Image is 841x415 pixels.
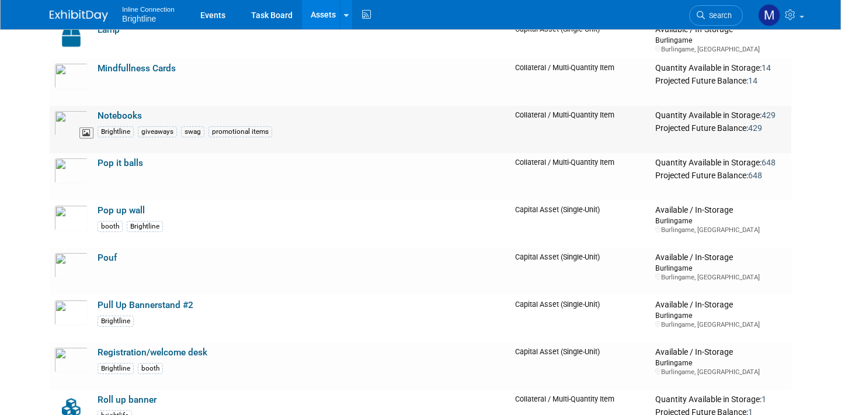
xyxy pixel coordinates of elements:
[748,123,762,133] span: 429
[748,76,757,85] span: 14
[98,63,176,74] a: Mindfullness Cards
[655,35,787,45] div: Burlingame
[54,25,88,50] img: Capital-Asset-Icon-2.png
[50,10,108,22] img: ExhibitDay
[655,273,787,282] div: Burlingame, [GEOGRAPHIC_DATA]
[510,295,651,343] td: Capital Asset (Single-Unit)
[138,363,163,374] div: booth
[122,2,175,15] span: Inline Connection
[655,121,787,134] div: Projected Future Balance:
[510,200,651,248] td: Capital Asset (Single-Unit)
[510,153,651,200] td: Collateral / Multi-Quantity Item
[98,300,193,310] a: Pull Up Bannerstand #2
[655,300,787,310] div: Available / In-Storage
[758,4,780,26] img: Mallissa Watts
[98,126,134,137] div: Brightline
[98,110,142,121] a: Notebooks
[655,347,787,358] div: Available / In-Storage
[655,253,787,263] div: Available / In-Storage
[510,106,651,153] td: Collateral / Multi-Quantity Item
[510,248,651,295] td: Capital Asset (Single-Unit)
[138,126,177,137] div: giveaways
[655,395,787,405] div: Quantity Available in Storage:
[655,320,787,329] div: Burlingame, [GEOGRAPHIC_DATA]
[98,253,117,263] a: Pouf
[98,205,145,216] a: Pop up wall
[98,221,123,232] div: booth
[510,343,651,390] td: Capital Asset (Single-Unit)
[181,126,204,137] div: swag
[98,363,134,374] div: Brightline
[705,11,732,20] span: Search
[655,226,787,234] div: Burlingame, [GEOGRAPHIC_DATA]
[655,358,787,368] div: Burlingame
[655,168,787,181] div: Projected Future Balance:
[127,221,163,232] div: Brightline
[655,205,787,216] div: Available / In-Storage
[98,316,134,327] div: Brightline
[79,127,93,139] span: View Asset Image
[655,310,787,320] div: Burlingame
[98,395,157,405] a: Roll up banner
[98,25,120,35] a: Lamp
[655,45,787,54] div: Burlingame, [GEOGRAPHIC_DATA]
[510,20,651,58] td: Capital Asset (Single-Unit)
[762,110,776,120] span: 429
[98,158,143,168] a: Pop it balls
[762,395,766,404] span: 1
[655,74,787,87] div: Projected Future Balance:
[762,158,776,167] span: 648
[510,58,651,106] td: Collateral / Multi-Quantity Item
[98,347,207,358] a: Registration/welcome desk
[655,110,787,121] div: Quantity Available in Storage:
[655,263,787,273] div: Burlingame
[655,158,787,168] div: Quantity Available in Storage:
[748,171,762,180] span: 648
[208,126,272,137] div: promotional items
[655,216,787,226] div: Burlingame
[655,368,787,376] div: Burlingame, [GEOGRAPHIC_DATA]
[122,14,156,23] span: Brightline
[689,5,743,26] a: Search
[762,63,771,72] span: 14
[655,63,787,74] div: Quantity Available in Storage:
